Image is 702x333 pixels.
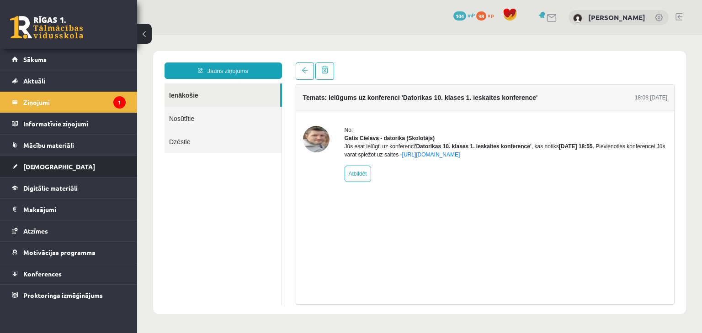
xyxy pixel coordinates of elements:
img: Gatis Cielava - datorika [166,91,192,117]
a: Proktoringa izmēģinājums [12,285,126,306]
a: Maksājumi [12,199,126,220]
a: 98 xp [476,11,498,19]
a: Sākums [12,49,126,70]
a: Rīgas 1. Tālmācības vidusskola [10,16,83,39]
a: Digitālie materiāli [12,177,126,198]
strong: Gatis Cielava - datorika (Skolotājs) [207,100,298,106]
span: Sākums [23,55,47,63]
a: Atzīmes [12,220,126,241]
a: Ienākošie [27,48,143,72]
span: mP [468,11,475,19]
div: No: [207,91,531,99]
div: Jūs esat ielūgti uz konferenci , kas notiks . Pievienoties konferencei Jūs varat spiežot uz saites - [207,107,531,124]
b: 'Datorikas 10. klases 1. ieskaites konference' [278,108,394,114]
a: Jauns ziņojums [27,27,145,44]
a: Ziņojumi1 [12,92,126,113]
a: Mācību materiāli [12,135,126,156]
a: Dzēstie [27,95,144,118]
legend: Informatīvie ziņojumi [23,113,126,134]
span: Proktoringa izmēģinājums [23,291,103,299]
legend: Maksājumi [23,199,126,220]
a: Motivācijas programma [12,242,126,263]
span: Konferences [23,270,62,278]
span: Aktuāli [23,77,45,85]
span: Atzīmes [23,227,48,235]
a: [DEMOGRAPHIC_DATA] [12,156,126,177]
b: [DATE] 18:55 [422,108,456,114]
span: Motivācijas programma [23,248,96,256]
a: Atbildēt [207,130,234,147]
img: Angelisa Kuzņecova [573,14,582,23]
a: Aktuāli [12,70,126,91]
a: 104 mP [453,11,475,19]
span: 104 [453,11,466,21]
div: 18:08 [DATE] [498,58,530,67]
a: Konferences [12,263,126,284]
i: 1 [113,96,126,109]
span: Mācību materiāli [23,141,74,149]
span: Digitālie materiāli [23,184,78,192]
h4: Temats: Ielūgums uz konferenci 'Datorikas 10. klases 1. ieskaites konference' [166,59,401,66]
span: [DEMOGRAPHIC_DATA] [23,162,95,171]
a: Informatīvie ziņojumi [12,113,126,134]
a: [URL][DOMAIN_NAME] [265,116,323,123]
span: xp [488,11,494,19]
span: 98 [476,11,486,21]
a: Nosūtītie [27,72,144,95]
a: [PERSON_NAME] [588,13,645,22]
legend: Ziņojumi [23,92,126,113]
